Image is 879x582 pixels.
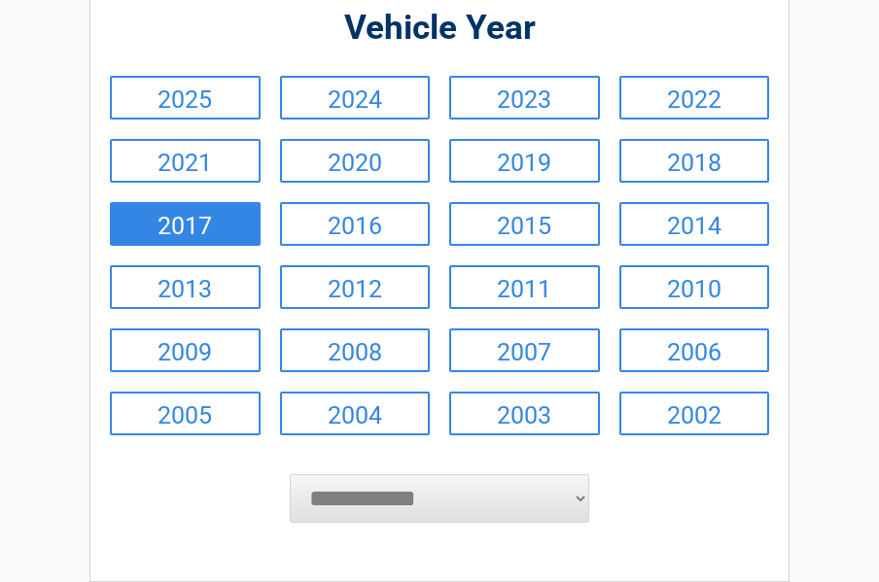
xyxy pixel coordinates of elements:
[110,202,261,246] a: 2017
[280,328,431,372] a: 2008
[449,139,600,183] a: 2019
[619,139,770,183] a: 2018
[619,76,770,120] a: 2022
[619,202,770,246] a: 2014
[110,328,261,372] a: 2009
[449,392,600,435] a: 2003
[449,328,600,372] a: 2007
[449,76,600,120] a: 2023
[110,392,261,435] a: 2005
[110,139,261,183] a: 2021
[619,392,770,435] a: 2002
[619,265,770,309] a: 2010
[619,328,770,372] a: 2006
[280,202,431,246] a: 2016
[280,265,431,309] a: 2012
[280,392,431,435] a: 2004
[449,265,600,309] a: 2011
[110,265,261,309] a: 2013
[110,76,261,120] a: 2025
[110,6,769,51] h2: Vehicle Year
[449,202,600,246] a: 2015
[280,76,431,120] a: 2024
[280,139,431,183] a: 2020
